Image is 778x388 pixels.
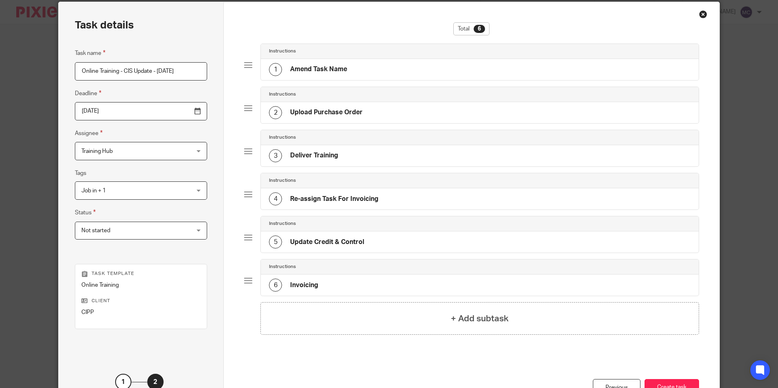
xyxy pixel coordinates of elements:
[75,62,207,81] input: Task name
[290,108,363,117] h4: Upload Purchase Order
[290,238,364,246] h4: Update Credit & Control
[81,228,110,233] span: Not started
[290,195,378,203] h4: Re-assign Task For Invoicing
[474,25,485,33] div: 6
[75,48,105,58] label: Task name
[81,281,201,289] p: Online Training
[269,279,282,292] div: 6
[269,177,296,184] h4: Instructions
[75,208,96,217] label: Status
[269,149,282,162] div: 3
[269,192,282,205] div: 4
[453,22,490,35] div: Total
[75,102,207,120] input: Use the arrow keys to pick a date
[81,188,106,194] span: Job in + 1
[75,129,103,138] label: Assignee
[451,312,509,325] h4: + Add subtask
[81,270,201,277] p: Task template
[269,63,282,76] div: 1
[75,18,134,32] h2: Task details
[269,220,296,227] h4: Instructions
[269,134,296,141] h4: Instructions
[269,106,282,119] div: 2
[269,235,282,248] div: 5
[81,148,113,154] span: Training Hub
[81,308,201,316] p: CIPP
[290,151,338,160] h4: Deliver Training
[269,264,296,270] h4: Instructions
[290,281,318,290] h4: Invoicing
[290,65,347,74] h4: Amend Task Name
[269,91,296,98] h4: Instructions
[75,169,86,177] label: Tags
[75,89,101,98] label: Deadline
[699,10,707,18] div: Close this dialog window
[81,298,201,304] p: Client
[269,48,296,54] h4: Instructions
